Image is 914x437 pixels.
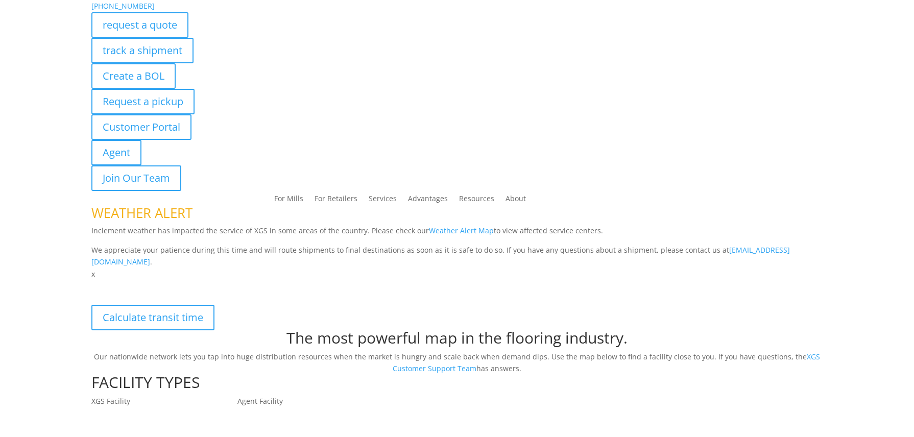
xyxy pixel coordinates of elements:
[429,226,494,235] a: Weather Alert Map
[91,225,823,244] p: Inclement weather has impacted the service of XGS in some areas of the country. Please check our ...
[91,38,194,63] a: track a shipment
[91,89,195,114] a: Request a pickup
[91,351,823,375] p: Our nationwide network lets you tap into huge distribution resources when the market is hungry an...
[91,140,141,165] a: Agent
[91,330,823,351] h1: The most powerful map in the flooring industry.
[408,195,448,206] a: Advantages
[274,195,303,206] a: For Mills
[91,244,823,269] p: We appreciate your patience during this time and will route shipments to final destinations as so...
[91,305,214,330] a: Calculate transit time
[315,195,357,206] a: For Retailers
[91,165,181,191] a: Join Our Team
[237,395,383,407] p: Agent Facility
[459,195,494,206] a: Resources
[369,195,397,206] a: Services
[91,395,237,407] p: XGS Facility
[91,375,823,395] h1: FACILITY TYPES
[91,114,191,140] a: Customer Portal
[91,63,176,89] a: Create a BOL
[91,12,188,38] a: request a quote
[506,195,526,206] a: About
[91,268,823,280] p: x
[91,280,823,305] p: XGS Distribution Network
[91,1,155,11] a: [PHONE_NUMBER]
[91,204,193,222] span: WEATHER ALERT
